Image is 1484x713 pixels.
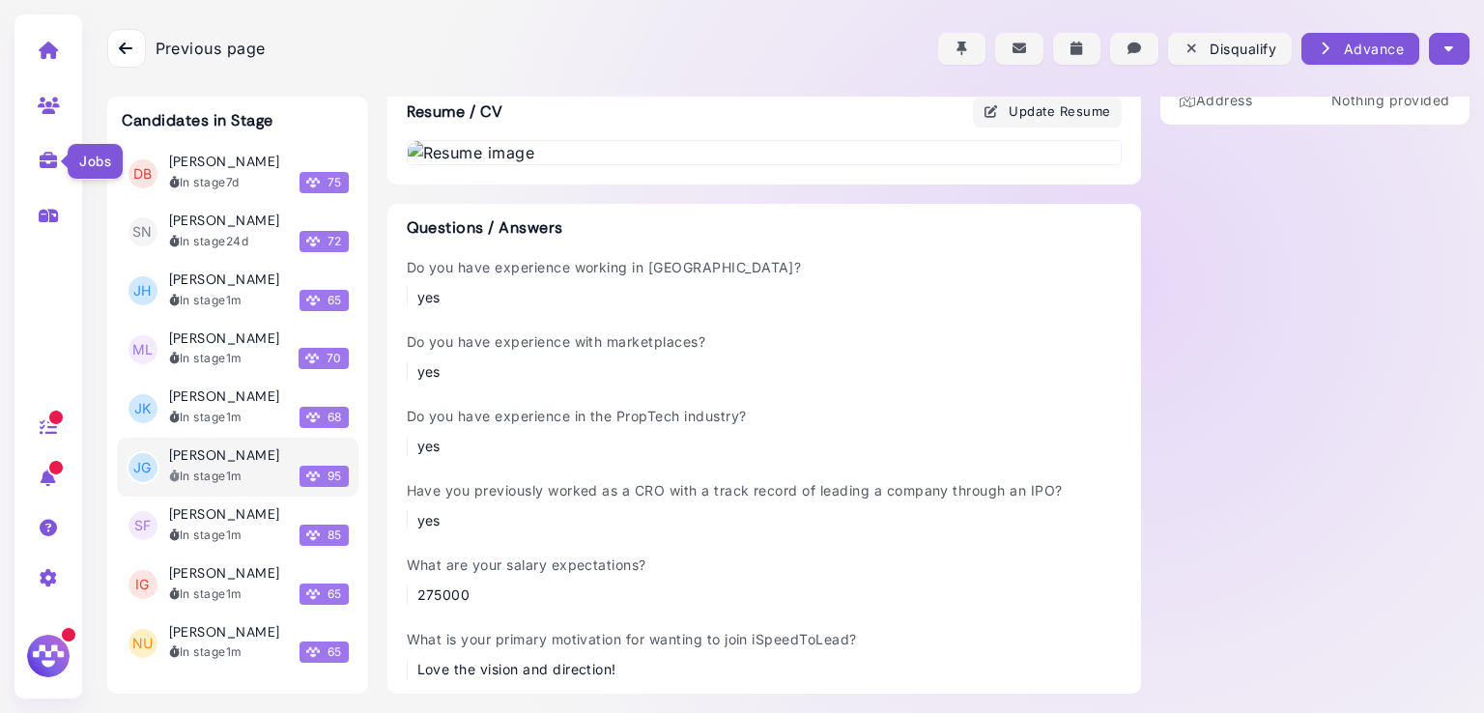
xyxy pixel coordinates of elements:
img: Megan Score [305,352,319,365]
div: Do you have experience in the PropTech industry? [407,406,747,456]
div: In stage [169,643,243,661]
div: In stage [169,232,249,249]
h3: [PERSON_NAME] [169,213,280,229]
div: What are your salary expectations? [407,555,646,605]
span: 75 [300,172,349,193]
time: 2025-07-31T21:47:25.005Z [226,175,240,189]
img: Megan Score [306,586,320,600]
span: NU [128,629,157,658]
time: 2025-06-26T16:37:49.911Z [226,585,243,600]
div: 275000 [417,585,646,605]
span: 72 [300,230,349,251]
div: What is your primary motivation for wanting to join iSpeedToLead? [407,629,857,679]
span: JG [128,452,157,481]
span: IG [128,570,157,599]
div: In stage [169,526,243,543]
time: 2025-07-08T14:22:58.263Z [226,292,243,306]
div: In stage [169,585,243,602]
img: Megan Score [306,411,320,424]
img: Resume image [408,141,1121,164]
span: JH [128,276,157,305]
h3: [PERSON_NAME] [169,564,280,581]
h3: [PERSON_NAME] [169,447,280,464]
span: 65 [300,642,349,663]
span: 68 [300,407,349,428]
div: yes [417,361,706,382]
span: ML [128,335,157,364]
img: Megan Score [306,234,320,247]
time: 2025-07-01T00:32:18.468Z [226,469,243,483]
h3: [PERSON_NAME] [169,388,280,405]
span: 70 [299,348,349,369]
button: Advance [1301,33,1419,65]
h3: Questions / Answers [407,218,1122,237]
img: Megan Score [306,645,320,659]
time: 2025-06-24T08:25:30.636Z [226,644,243,659]
span: SF [128,511,157,540]
img: Megan Score [306,528,320,541]
time: 2025-07-05T15:53:17.333Z [226,410,243,424]
span: DB [128,158,157,187]
span: 95 [300,466,349,487]
span: SN [128,217,157,246]
span: Previous page [156,37,266,60]
h3: [PERSON_NAME] [169,271,280,287]
div: yes [417,287,802,307]
time: 2025-07-06T15:12:57.908Z [226,351,243,365]
h3: [PERSON_NAME] [169,623,280,640]
img: Megan Score [306,176,320,189]
div: In stage [169,291,243,308]
h3: [PERSON_NAME] [169,506,280,523]
div: In stage [169,350,243,367]
h3: Candidates in Stage [122,111,273,129]
div: yes [417,510,1063,530]
img: Megan Score [306,470,320,483]
span: 65 [300,289,349,310]
div: In stage [169,174,240,191]
time: 2025-06-29T13:50:05.728Z [226,527,243,541]
img: Megan Score [306,293,320,306]
div: Do you have experience with marketplaces? [407,331,706,382]
a: Jobs [18,134,79,185]
div: In stage [169,409,243,426]
span: 65 [300,583,349,604]
div: In stage [169,468,243,485]
img: Megan [24,632,72,680]
span: 85 [300,524,349,545]
div: Advance [1317,39,1404,59]
div: Disqualify [1184,39,1276,59]
h3: [PERSON_NAME] [169,154,280,170]
time: 2025-07-15T13:23:06.736Z [226,233,248,247]
a: Previous page [107,29,266,68]
div: yes [417,436,747,456]
h3: [PERSON_NAME] [169,329,280,346]
div: Have you previously worked as a CRO with a track record of leading a company through an IPO? [407,480,1063,530]
button: Disqualify [1168,33,1292,65]
div: Do you have experience working in [GEOGRAPHIC_DATA]? [407,257,802,307]
div: Jobs [67,143,124,180]
div: Love the vision and direction! [417,659,857,679]
span: JK [128,393,157,422]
